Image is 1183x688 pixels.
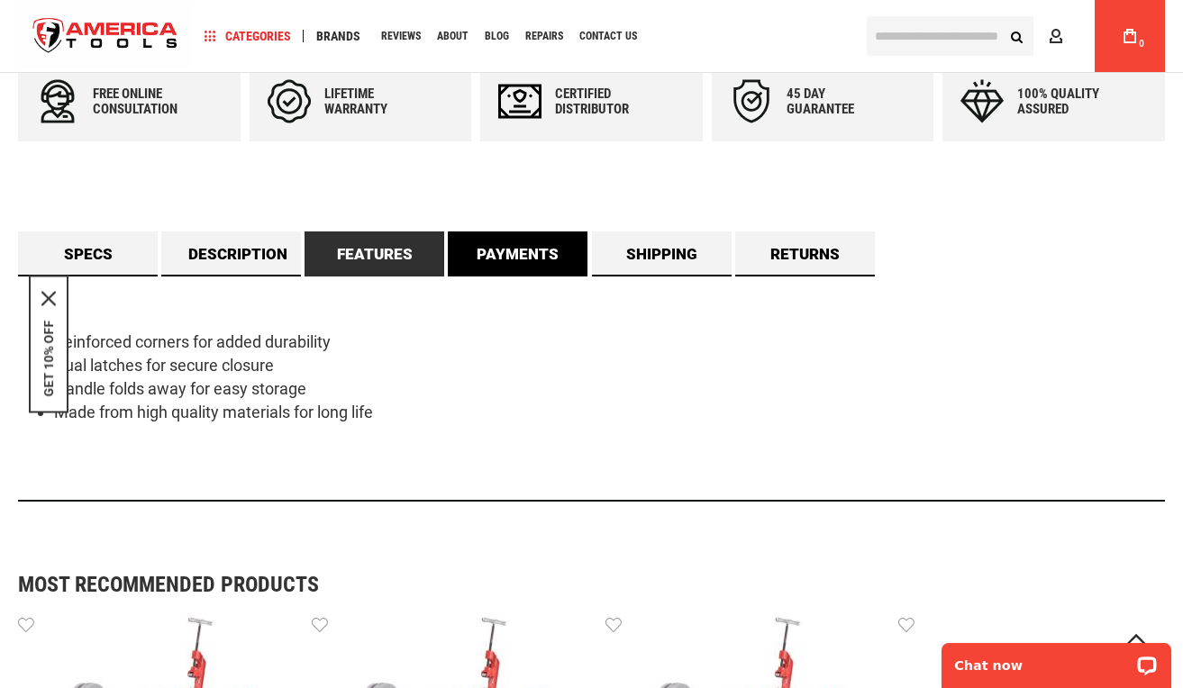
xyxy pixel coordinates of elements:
[54,354,1165,377] li: Dual latches for secure closure
[18,3,193,70] a: store logo
[18,3,193,70] img: America Tools
[373,24,429,49] a: Reviews
[735,231,875,276] a: Returns
[54,377,1165,401] li: Handle folds away for easy storage
[1017,86,1125,117] div: 100% quality assured
[930,631,1183,688] iframe: LiveChat chat widget
[787,86,895,117] div: 45 day Guarantee
[437,31,469,41] span: About
[592,231,732,276] a: Shipping
[381,31,421,41] span: Reviews
[999,19,1033,53] button: Search
[196,24,299,49] a: Categories
[305,231,444,276] a: Features
[205,30,291,42] span: Categories
[18,574,1102,595] strong: Most Recommended Products
[54,401,1165,424] li: Made from high quality materials for long life
[555,86,663,117] div: Certified Distributor
[517,24,571,49] a: Repairs
[316,30,360,42] span: Brands
[477,24,517,49] a: Blog
[571,24,645,49] a: Contact Us
[1139,39,1144,49] span: 0
[54,330,1165,354] li: Reinforced corners for added durability
[41,292,56,306] button: Close
[485,31,509,41] span: Blog
[429,24,477,49] a: About
[525,31,563,41] span: Repairs
[324,86,432,117] div: Lifetime warranty
[161,231,301,276] a: Description
[18,231,158,276] a: Specs
[308,24,369,49] a: Brands
[93,86,201,117] div: Free online consultation
[448,231,587,276] a: Payments
[41,321,56,397] button: GET 10% OFF
[41,292,56,306] svg: close icon
[579,31,637,41] span: Contact Us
